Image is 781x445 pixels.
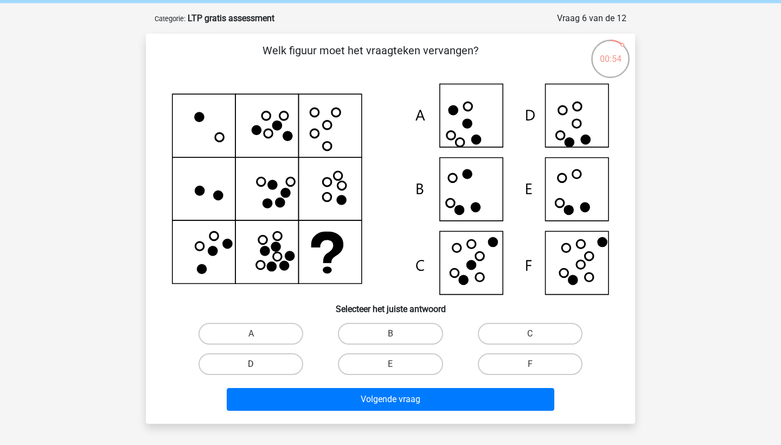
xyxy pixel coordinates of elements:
[478,353,582,375] label: F
[155,15,185,23] small: Categorie:
[227,388,555,411] button: Volgende vraag
[188,13,274,23] strong: LTP gratis assessment
[590,39,631,66] div: 00:54
[199,353,303,375] label: D
[163,42,577,75] p: Welk figuur moet het vraagteken vervangen?
[338,323,443,345] label: B
[338,353,443,375] label: E
[199,323,303,345] label: A
[557,12,626,25] div: Vraag 6 van de 12
[478,323,582,345] label: C
[163,295,618,314] h6: Selecteer het juiste antwoord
